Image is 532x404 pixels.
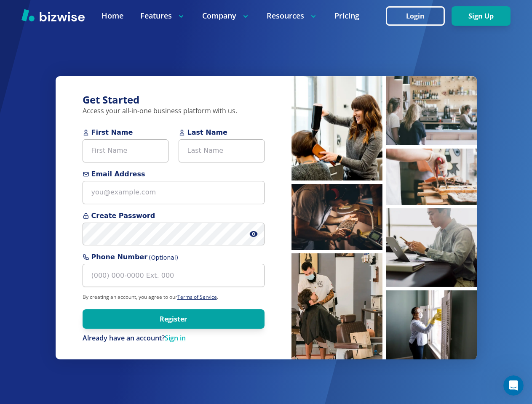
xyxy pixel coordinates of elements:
span: Create Password [83,211,265,221]
img: Man inspecting coffee beans [291,184,382,250]
input: Last Name [179,139,265,162]
p: Company [202,11,250,21]
a: Login [386,12,452,20]
p: Access your all-in-one business platform with us. [83,106,265,116]
button: Login [386,6,445,26]
p: Resources [267,11,318,21]
img: Man working on laptop [386,208,477,287]
a: Terms of Service [177,293,217,300]
a: Sign in [165,333,186,343]
img: People waiting at coffee bar [386,76,477,145]
img: Pastry chef making pastries [386,149,477,205]
div: Already have an account?Sign in [83,334,265,343]
button: Sign Up [452,6,511,26]
a: Sign Up [452,12,511,20]
img: Hairstylist blow drying hair [291,76,382,181]
span: (Optional) [149,253,178,262]
span: First Name [83,128,168,138]
a: Home [102,11,123,21]
span: Last Name [179,128,265,138]
span: Email Address [83,169,265,179]
p: Already have an account? [83,334,265,343]
span: Phone Number [83,252,265,262]
img: Barber cutting hair [291,253,382,360]
input: (000) 000-0000 Ext. 000 [83,264,265,287]
h3: Get Started [83,93,265,107]
img: Cleaner sanitizing windows [386,290,477,360]
input: you@example.com [83,181,265,204]
p: By creating an account, you agree to our . [83,294,265,300]
button: Register [83,309,265,329]
img: Bizwise Logo [21,9,85,21]
input: First Name [83,139,168,162]
p: Features [140,11,185,21]
a: Pricing [334,11,359,21]
iframe: Intercom live chat [503,375,524,396]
